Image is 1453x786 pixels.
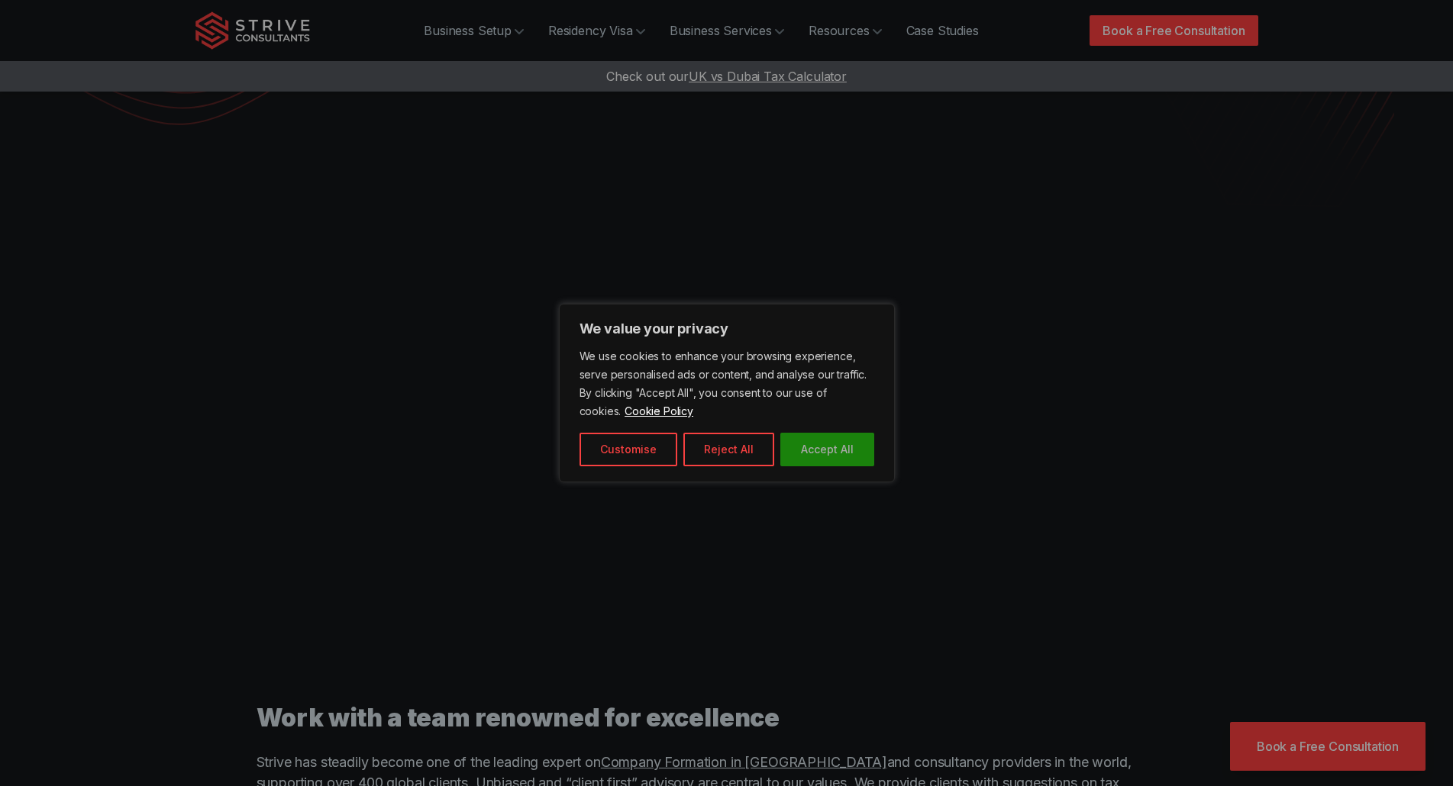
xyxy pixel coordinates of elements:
[580,320,874,338] p: We value your privacy
[683,433,774,466] button: Reject All
[580,433,677,466] button: Customise
[580,347,874,420] p: We use cookies to enhance your browsing experience, serve personalised ads or content, and analys...
[780,433,874,466] button: Accept All
[559,304,895,482] div: We value your privacy
[624,404,694,418] a: Cookie Policy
